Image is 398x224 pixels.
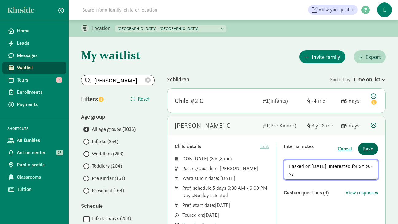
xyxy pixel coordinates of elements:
span: -4 [311,97,325,104]
div: [object Object] [307,97,336,105]
div: Internal notes [284,143,338,155]
div: Zacarias C [175,121,231,131]
span: Save [363,145,373,153]
div: Waitlist join date: [DATE] [182,175,269,182]
div: [object Object] [307,121,336,130]
input: Search list... [81,75,154,85]
a: All families [2,134,66,146]
a: Tuition [2,183,66,196]
div: 2 children [167,75,330,83]
div: Sorted by [330,75,386,83]
span: L [377,2,392,17]
span: Edit [260,143,269,150]
span: Leads [17,40,61,47]
span: 28 [56,150,63,155]
a: Waitlist [2,62,66,74]
a: Public profile [2,159,66,171]
div: Pref. schedule: 5 days 6:30 AM - 6:00 PM Days: No day selected [182,184,269,199]
span: Payments [17,101,61,108]
div: 1 [263,121,302,130]
div: Child #2 C [175,96,204,106]
span: 3 [56,77,62,83]
span: (Pre Kinder) [269,122,296,129]
span: Preschool (164) [92,187,124,194]
span: Toddlers (204) [92,162,122,170]
div: 5 days [341,97,366,105]
span: Action center [17,149,61,156]
a: Home [2,25,66,37]
span: Invite family [312,53,340,61]
a: Messages [2,49,66,62]
span: 3 [211,155,220,162]
span: 8 [322,122,333,129]
input: Search for a family, child or location [79,4,251,16]
span: Classrooms [17,173,61,181]
div: Custom questions (4) [284,189,346,196]
label: Infant 5 days (284) [90,215,131,222]
button: Invite family [299,50,345,63]
div: Filters [81,94,118,104]
span: Waddlers (253) [92,150,123,158]
div: 1 [263,97,302,105]
span: Reset [138,95,150,103]
span: Waitlist [17,64,61,71]
span: Home [17,27,61,35]
iframe: Chat Widget [367,195,398,224]
div: Pref. start date: [DATE] [182,202,269,209]
h1: My waitlist [81,49,155,61]
a: Action center 28 [2,146,66,159]
a: View your profile [308,5,358,15]
span: Public profile [17,161,61,169]
button: Reset [126,93,155,105]
span: Messages [17,52,61,59]
span: 3 [311,122,322,129]
span: All age groups (1036) [92,126,136,133]
span: Infants (254) [92,138,118,145]
a: Classrooms [2,171,66,183]
button: View responses [346,189,378,196]
span: Tours [17,76,61,84]
a: Tours 3 [2,74,66,86]
span: (Infants) [269,97,288,104]
div: Child details [175,143,260,150]
p: Location [91,25,115,32]
button: Save [358,143,378,155]
div: Time on list [353,75,386,83]
span: 8 [220,155,230,162]
a: Leads [2,37,66,49]
span: Tuition [17,186,61,193]
div: Age group [81,112,155,121]
div: Parent/Guardian: [PERSON_NAME] [182,165,269,172]
span: [DATE] [193,155,208,162]
div: DOB: ( ) [182,155,269,162]
a: Enrollments [2,86,66,98]
span: Enrollments [17,89,61,96]
a: Payments [2,98,66,111]
div: Schedule [81,202,155,210]
div: Toured on: [DATE] [182,211,269,219]
button: Cancel [338,145,352,153]
span: Pre Kinder (161) [92,175,125,182]
span: All families [17,137,61,144]
span: View your profile [319,6,354,13]
div: 5 days [341,121,366,130]
span: Export [365,53,381,61]
button: Export [354,50,386,63]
